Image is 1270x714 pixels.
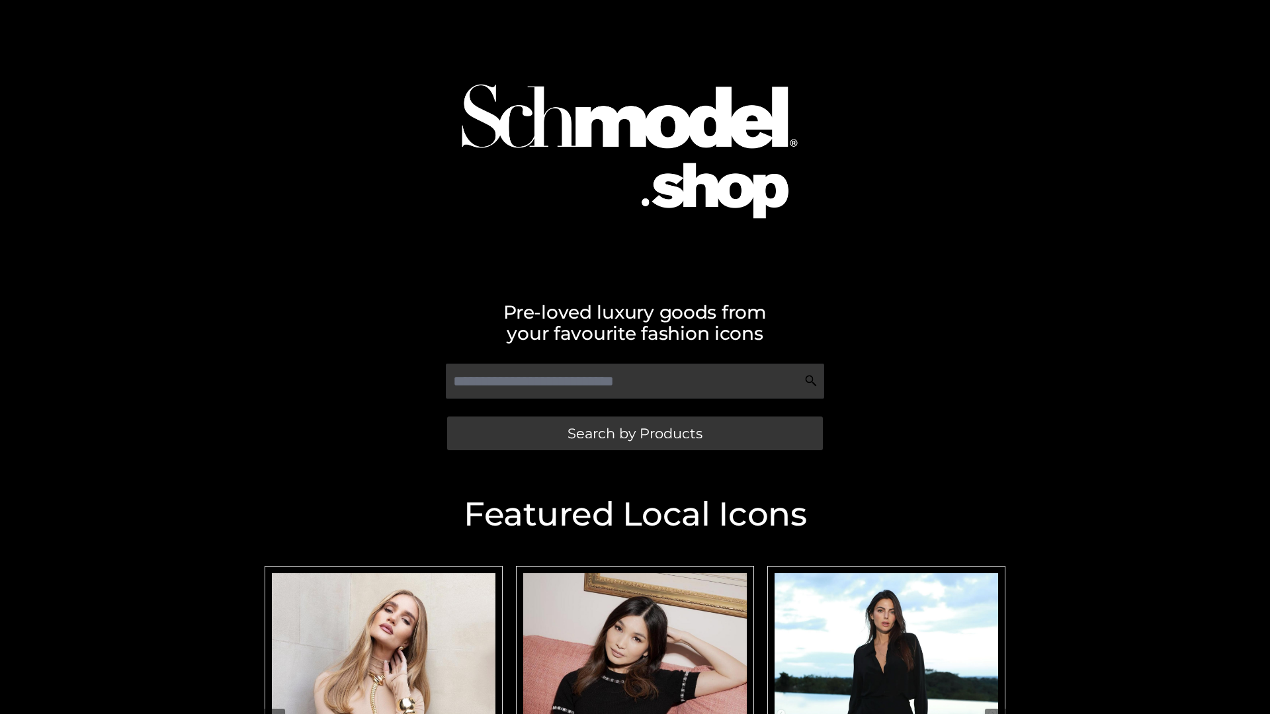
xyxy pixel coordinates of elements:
h2: Pre-loved luxury goods from your favourite fashion icons [258,301,1012,344]
h2: Featured Local Icons​ [258,498,1012,531]
img: Search Icon [804,374,818,387]
a: Search by Products [447,416,823,450]
span: Search by Products [568,426,702,440]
